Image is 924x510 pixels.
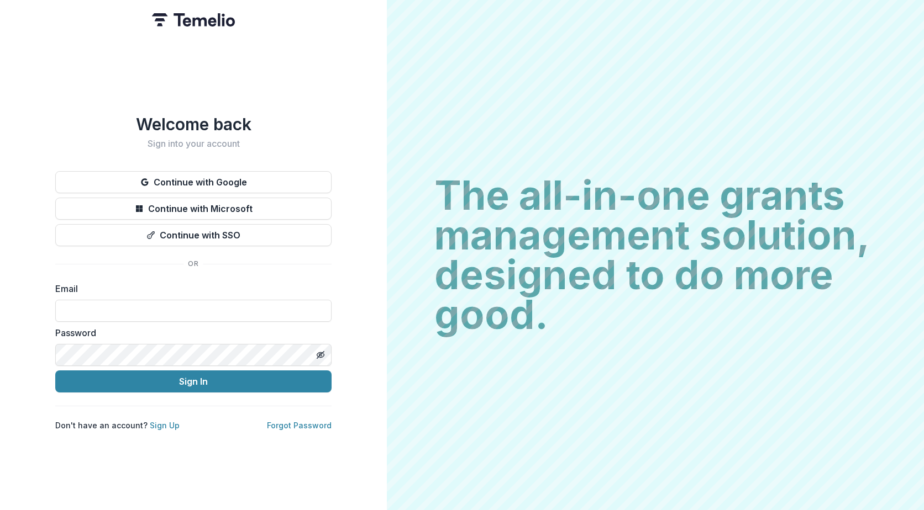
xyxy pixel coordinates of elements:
button: Continue with SSO [55,224,332,246]
button: Continue with Microsoft [55,198,332,220]
img: Temelio [152,13,235,26]
label: Email [55,282,325,295]
label: Password [55,326,325,339]
p: Don't have an account? [55,419,180,431]
h1: Welcome back [55,114,332,134]
h2: Sign into your account [55,139,332,149]
button: Continue with Google [55,171,332,193]
a: Forgot Password [267,421,332,430]
a: Sign Up [150,421,180,430]
button: Sign In [55,370,332,392]
button: Toggle password visibility [312,346,329,364]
